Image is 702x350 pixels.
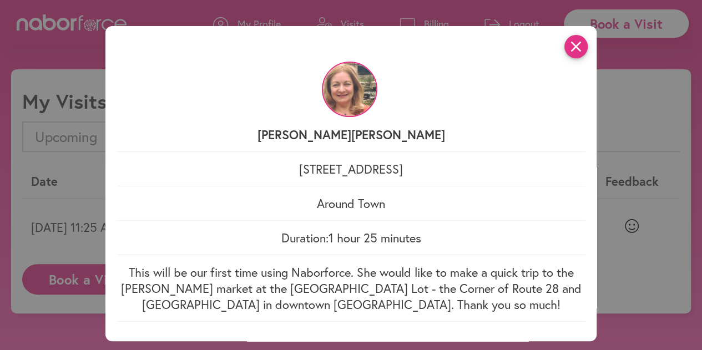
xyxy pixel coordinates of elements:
[117,126,586,143] p: [PERSON_NAME] [PERSON_NAME]
[564,35,588,58] i: close
[322,62,377,117] img: HExbAYBnQOSqOa0MpG4A
[117,161,586,177] p: [STREET_ADDRESS]
[117,195,586,211] p: Around Town
[117,264,586,312] p: This will be our first time using Naborforce. She would like to make a quick trip to the [PERSON_...
[117,230,586,246] p: Duration: 1 hour 25 minutes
